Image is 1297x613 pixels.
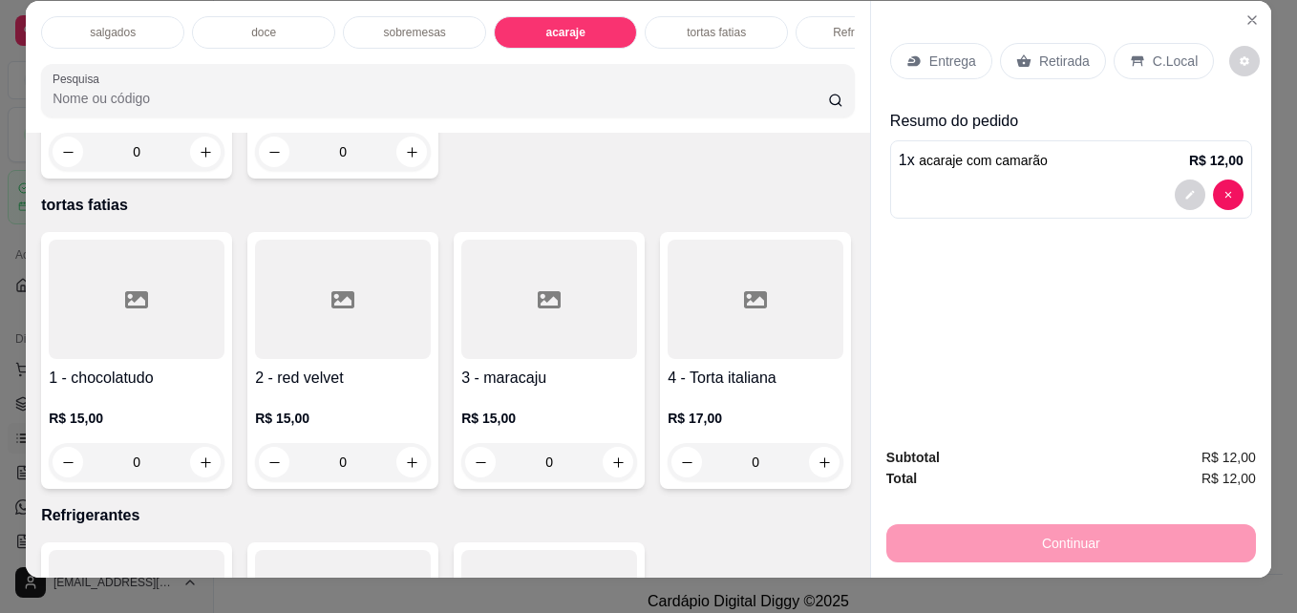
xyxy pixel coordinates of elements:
p: Retirada [1039,52,1090,71]
button: decrease-product-quantity [465,447,496,477]
strong: Total [886,471,917,486]
button: decrease-product-quantity [53,447,83,477]
button: increase-product-quantity [396,447,427,477]
button: increase-product-quantity [396,137,427,167]
button: decrease-product-quantity [671,447,702,477]
h4: 2 - red velvet [255,367,431,390]
button: increase-product-quantity [603,447,633,477]
button: increase-product-quantity [809,447,840,477]
p: R$ 15,00 [255,409,431,428]
label: Pesquisa [53,71,106,87]
p: Refrigerantes [41,504,855,527]
h4: 1 - chocolatudo [49,367,224,390]
button: decrease-product-quantity [53,137,83,167]
h4: 4 - Torta italiana [668,367,843,390]
button: decrease-product-quantity [1213,180,1244,210]
span: R$ 12,00 [1201,447,1256,468]
p: tortas fatias [687,25,746,40]
p: acaraje [545,25,585,40]
button: increase-product-quantity [190,447,221,477]
button: increase-product-quantity [190,137,221,167]
p: sobremesas [383,25,445,40]
p: R$ 15,00 [49,409,224,428]
p: tortas fatias [41,194,855,217]
p: R$ 12,00 [1189,151,1244,170]
p: salgados [90,25,136,40]
p: R$ 15,00 [461,409,637,428]
button: decrease-product-quantity [1229,46,1260,76]
p: doce [251,25,276,40]
p: C.Local [1153,52,1198,71]
p: R$ 17,00 [668,409,843,428]
p: Refrigerantes [833,25,902,40]
h4: 3 - maracaju [461,367,637,390]
p: Entrega [929,52,976,71]
input: Pesquisa [53,89,828,108]
p: Resumo do pedido [890,110,1252,133]
button: Close [1237,5,1267,35]
span: R$ 12,00 [1201,468,1256,489]
button: decrease-product-quantity [259,447,289,477]
strong: Subtotal [886,450,940,465]
button: decrease-product-quantity [259,137,289,167]
span: acaraje com camarão [919,153,1048,168]
button: decrease-product-quantity [1175,180,1205,210]
p: 1 x [899,149,1048,172]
